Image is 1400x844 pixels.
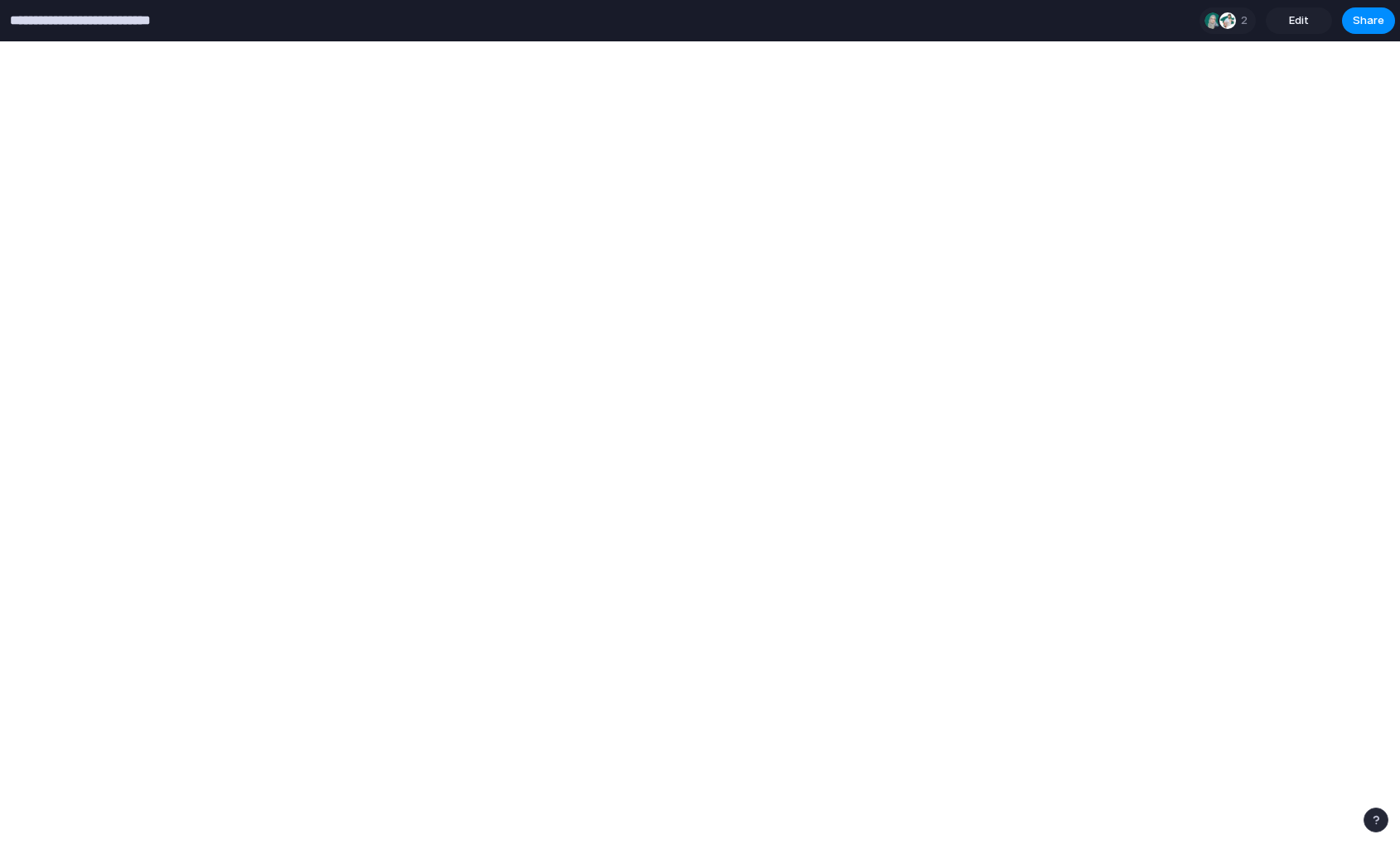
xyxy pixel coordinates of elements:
div: 2 [1200,7,1256,34]
span: Share [1353,12,1384,29]
span: 2 [1241,12,1253,29]
button: Share [1342,7,1395,34]
a: Edit [1266,7,1332,34]
span: Edit [1289,12,1309,29]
